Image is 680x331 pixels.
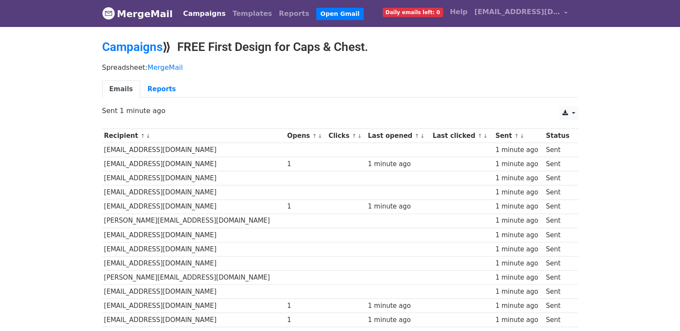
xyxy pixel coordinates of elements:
td: Sent [544,242,574,256]
a: Daily emails left: 0 [379,3,447,21]
div: 1 minute ago [496,230,542,240]
div: 1 minute ago [496,287,542,297]
div: 1 minute ago [496,188,542,197]
a: ↑ [415,133,420,139]
a: Reports [275,5,313,22]
a: [EMAIL_ADDRESS][DOMAIN_NAME] [471,3,571,24]
td: Sent [544,299,574,313]
a: ↑ [478,133,482,139]
td: [EMAIL_ADDRESS][DOMAIN_NAME] [102,285,285,299]
a: Campaigns [180,5,229,22]
a: ↑ [140,133,145,139]
div: 1 minute ago [496,245,542,254]
div: 1 [287,301,324,311]
div: 1 minute ago [368,159,429,169]
div: 1 [287,315,324,325]
th: Recipient [102,129,285,143]
div: 1 minute ago [496,216,542,226]
td: Sent [544,271,574,285]
td: Sent [544,200,574,214]
span: Daily emails left: 0 [383,8,443,17]
div: 1 minute ago [368,202,429,212]
td: [EMAIL_ADDRESS][DOMAIN_NAME] [102,242,285,256]
a: ↓ [317,133,322,139]
th: Opens [285,129,326,143]
a: Help [447,3,471,21]
th: Last clicked [431,129,493,143]
td: Sent [544,214,574,228]
a: Open Gmail [316,8,364,20]
img: MergeMail logo [102,7,115,20]
th: Clicks [326,129,366,143]
a: ↑ [514,133,519,139]
td: [EMAIL_ADDRESS][DOMAIN_NAME] [102,143,285,157]
a: ↓ [357,133,362,139]
div: 1 minute ago [496,301,542,311]
div: 1 minute ago [368,315,429,325]
a: ↓ [420,133,425,139]
td: [EMAIL_ADDRESS][DOMAIN_NAME] [102,256,285,270]
div: 1 minute ago [496,173,542,183]
a: ↓ [520,133,524,139]
a: Emails [102,81,140,98]
td: Sent [544,185,574,200]
div: 1 minute ago [496,273,542,283]
th: Last opened [366,129,431,143]
a: MergeMail [148,63,183,72]
a: ↑ [352,133,357,139]
td: [EMAIL_ADDRESS][DOMAIN_NAME] [102,299,285,313]
td: [EMAIL_ADDRESS][DOMAIN_NAME] [102,185,285,200]
td: Sent [544,256,574,270]
a: ↓ [146,133,151,139]
span: [EMAIL_ADDRESS][DOMAIN_NAME] [474,7,560,17]
div: 1 minute ago [496,202,542,212]
td: [PERSON_NAME][EMAIL_ADDRESS][DOMAIN_NAME] [102,214,285,228]
td: Sent [544,143,574,157]
div: 1 minute ago [496,315,542,325]
div: 1 minute ago [496,259,542,268]
td: [EMAIL_ADDRESS][DOMAIN_NAME] [102,228,285,242]
a: Templates [229,5,275,22]
th: Status [544,129,574,143]
td: Sent [544,228,574,242]
a: ↑ [312,133,317,139]
td: [PERSON_NAME][EMAIL_ADDRESS][DOMAIN_NAME] [102,271,285,285]
a: Campaigns [102,40,163,54]
td: Sent [544,313,574,327]
a: MergeMail [102,5,173,23]
td: Sent [544,157,574,171]
td: [EMAIL_ADDRESS][DOMAIN_NAME] [102,200,285,214]
p: Spreadsheet: [102,63,578,72]
div: 1 minute ago [496,145,542,155]
td: [EMAIL_ADDRESS][DOMAIN_NAME] [102,157,285,171]
div: 1 [287,202,324,212]
div: 1 minute ago [496,159,542,169]
a: Reports [140,81,183,98]
th: Sent [493,129,544,143]
td: [EMAIL_ADDRESS][DOMAIN_NAME] [102,171,285,185]
td: Sent [544,285,574,299]
td: [EMAIL_ADDRESS][DOMAIN_NAME] [102,313,285,327]
p: Sent 1 minute ago [102,106,578,115]
h2: ⟫ FREE First Design for Caps & Chest. [102,40,578,54]
td: Sent [544,171,574,185]
a: ↓ [483,133,488,139]
div: 1 minute ago [368,301,429,311]
div: 1 [287,159,324,169]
